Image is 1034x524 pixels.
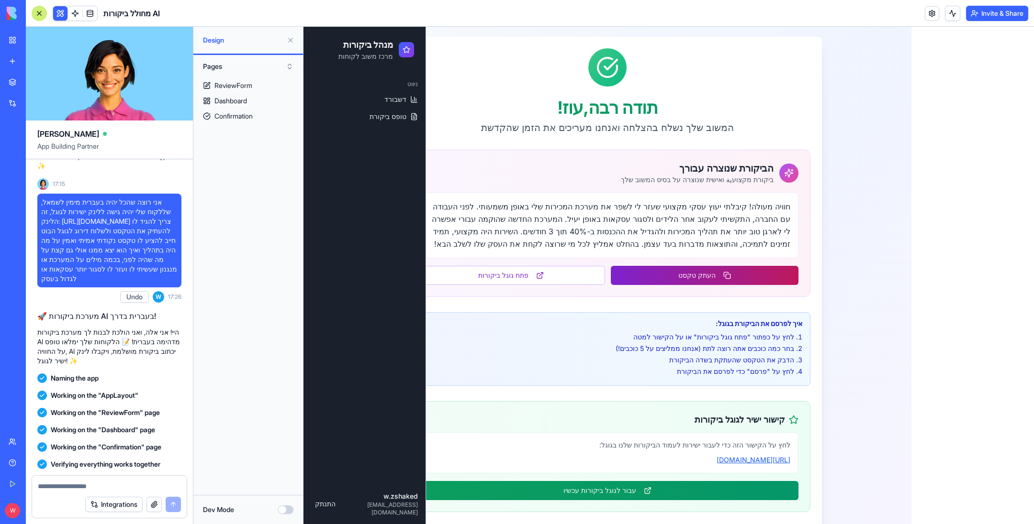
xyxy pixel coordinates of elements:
[81,68,103,77] span: דשבורד
[36,465,114,474] p: w.zshaked
[5,503,20,518] span: W
[53,180,65,188] span: 17:15
[41,197,178,284] span: אני רוצה שהכל יהיה בעברית מימין לשמאל, שללקוח שלי יהיה גישה ללינק ישירות לגוגל, זה הלינק: [URL][D...
[7,7,66,20] img: logo
[37,178,49,190] img: Ella_00000_wcx2te.png
[214,81,252,90] div: ReviewForm
[123,306,499,315] li: לחץ על כפתור "פתח גוגל ביקורות" או על הקישור למטה
[37,142,181,159] span: App Building Partner
[203,35,283,45] span: Design
[193,109,303,124] a: Confirmation
[198,59,298,74] button: Pages
[120,291,149,303] button: Undo
[4,82,118,98] a: טופס ביקורת
[123,340,499,349] li: לחץ על "פרסם" כדי לפרסם את הביקורת
[35,11,90,25] h2: מנהל ביקורות
[113,386,495,400] h3: קישור ישיר לגוגל ביקורות
[66,85,103,95] span: טופס ביקורת
[113,454,495,473] button: עבור לגוגל ביקורות עכשיו
[101,94,507,108] div: המשוב שלך נשלח בהצלחה ואנחנו מעריכים את הזמן שהקדשת
[123,328,499,338] li: הדבק את הטקסט שהעתקת בשדה הביקורת
[153,291,164,303] span: W
[51,425,155,435] span: Working on the "Dashboard" page
[51,408,160,417] span: Working on the "ReviewForm" page
[121,414,487,423] p: לחץ על הקישור הזה כדי לעבור ישירות לעמוד הביקורות שלנו בגוגל:
[8,469,36,486] button: התנתק
[966,6,1028,21] button: Invite & Share
[193,93,303,109] a: Dashboard
[37,128,99,140] span: [PERSON_NAME]
[51,391,138,400] span: Working on the "AppLayout"
[101,71,507,90] div: תודה רבה, עוז !
[317,135,470,148] h3: הביקורת שנוצרה עבורך
[413,429,487,437] a: [URL][DOMAIN_NAME]
[37,327,181,366] p: היי! אני אלה, ואני הולכת לבנות לך מערכת ביקורות AI מדהימה בעברית! 📝 הלקוחות שלך ימלאו טופס על החו...
[4,50,118,65] div: ניווט
[113,239,302,258] button: פתח גוגל ביקורות
[51,373,99,383] span: Naming the app
[35,25,90,34] p: מרכז משוב לקוחות
[37,310,181,322] h2: 🚀 מערכת ביקורות AI בעברית בדרך!
[317,148,470,158] p: ביקורת מקצועية ואישית שנוצרה על בסיס המשוב שלך
[307,239,495,258] button: העתק טקסט
[412,293,499,301] strong: איך לפרסם את הביקורת בגוגל:
[193,78,303,93] a: ReviewForm
[4,65,118,80] a: דשבורד
[123,317,499,327] li: בחר כמה כוכבים אתה רוצה לתת (אנחנו ממליצים על 5 כוכבים!)
[85,497,143,512] button: Integrations
[214,96,247,106] div: Dashboard
[36,474,114,490] p: [EMAIL_ADDRESS][DOMAIN_NAME]
[203,505,234,514] label: Dev Mode
[51,459,160,469] span: Verifying everything works together
[168,293,181,301] span: 17:26
[121,174,487,223] p: חוויה מעולה! קיבלתי יעוץ עסקי מקצועי שעזר לי לשפר את מערכת המכירות שלי באופן משמעותי. לפני העבודה...
[51,442,161,452] span: Working on the "Confirmation" page
[103,8,160,19] span: מחולל ביקורות AI
[214,111,253,121] div: Confirmation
